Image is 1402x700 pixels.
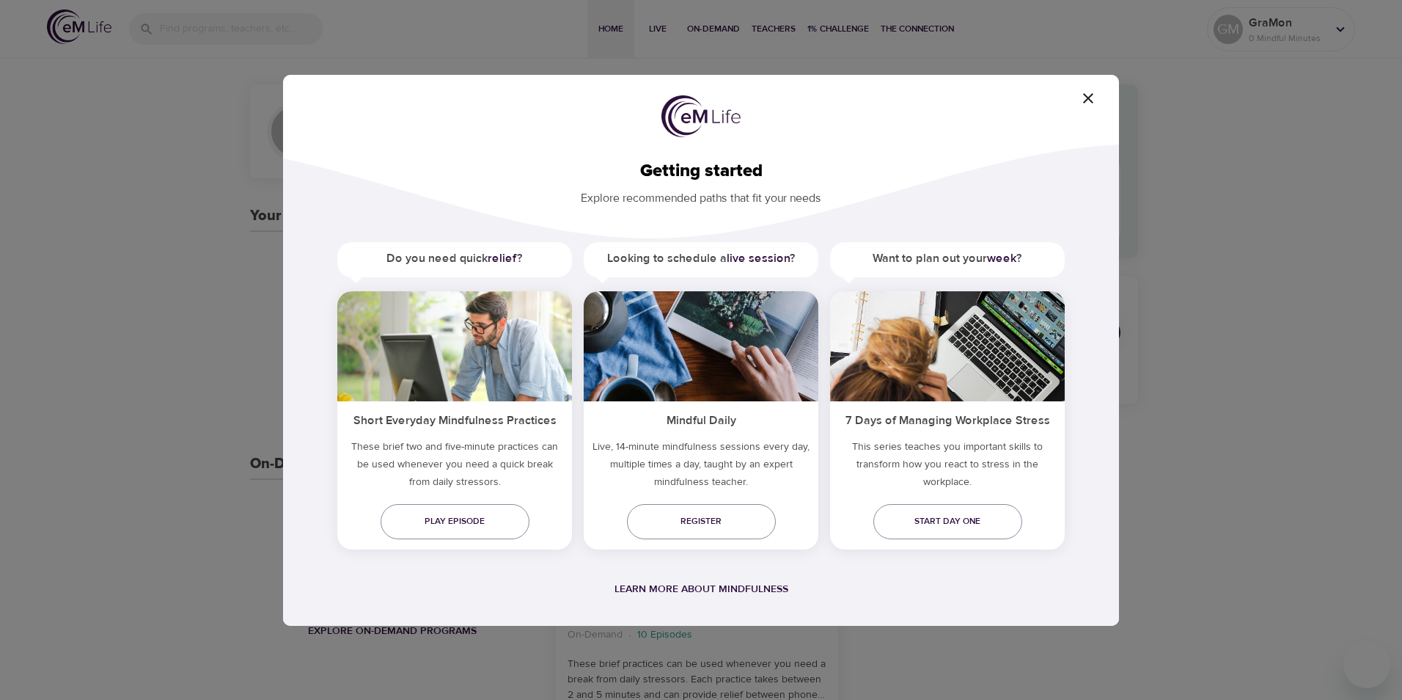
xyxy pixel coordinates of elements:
h2: Getting started [307,161,1095,182]
h5: Want to plan out your ? [830,242,1065,275]
a: live session [727,251,790,266]
a: week [987,251,1016,266]
h5: Do you need quick ? [337,242,572,275]
a: Play episode [381,504,529,539]
span: Start day one [885,514,1010,529]
a: relief [488,251,517,266]
span: Register [639,514,764,529]
h5: These brief two and five-minute practices can be used whenever you need a quick break from daily ... [337,438,572,497]
img: ims [830,291,1065,401]
h5: Looking to schedule a ? [584,242,818,275]
h5: Short Everyday Mindfulness Practices [337,401,572,437]
p: This series teaches you important skills to transform how you react to stress in the workplace. [830,438,1065,497]
h5: 7 Days of Managing Workplace Stress [830,401,1065,437]
a: Learn more about mindfulness [614,583,788,596]
img: ims [584,291,818,401]
a: Register [627,504,776,539]
a: Start day one [873,504,1022,539]
h5: Mindful Daily [584,401,818,437]
img: ims [337,291,572,401]
span: Play episode [392,514,518,529]
img: logo [661,95,741,138]
p: Live, 14-minute mindfulness sessions every day, multiple times a day, taught by an expert mindful... [584,438,818,497]
p: Explore recommended paths that fit your needs [307,181,1095,207]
